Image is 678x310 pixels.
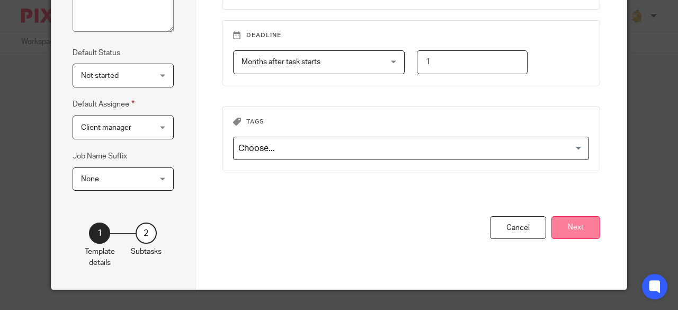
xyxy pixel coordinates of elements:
[73,151,127,162] label: Job Name Suffix
[89,223,110,244] div: 1
[81,175,99,183] span: None
[136,223,157,244] div: 2
[81,72,119,79] span: Not started
[242,58,320,66] span: Months after task starts
[490,216,546,239] div: Cancel
[81,124,131,131] span: Client manager
[233,118,590,126] h3: Tags
[131,246,162,257] p: Subtasks
[233,31,590,40] h3: Deadline
[73,48,120,58] label: Default Status
[551,216,600,239] button: Next
[235,139,583,158] input: Search for option
[73,98,135,110] label: Default Assignee
[85,246,115,268] p: Template details
[233,137,590,161] div: Search for option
